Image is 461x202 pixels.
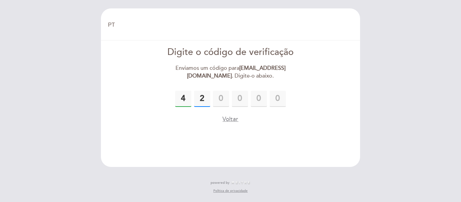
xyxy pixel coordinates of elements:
[222,115,238,123] button: Voltar
[187,65,286,79] strong: [EMAIL_ADDRESS][DOMAIN_NAME]
[194,91,210,107] input: 0
[153,64,308,80] div: Enviamos um código para . Digite-o abaixo.
[213,91,229,107] input: 0
[270,91,286,107] input: 0
[231,181,250,184] img: MEITRE
[251,91,267,107] input: 0
[211,180,250,185] a: powered by
[175,91,191,107] input: 0
[213,189,248,193] a: Política de privacidade
[153,46,308,59] div: Digite o código de verificação
[211,180,229,185] span: powered by
[232,91,248,107] input: 0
